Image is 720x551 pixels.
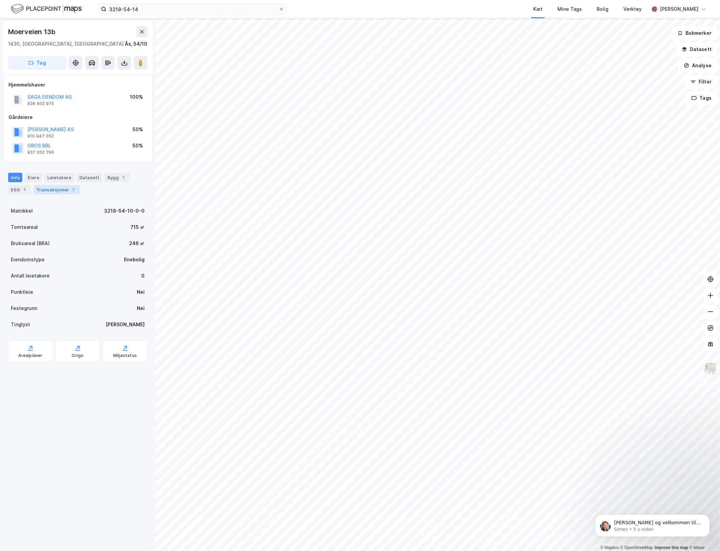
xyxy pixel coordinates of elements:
[106,320,145,329] div: [PERSON_NAME]
[27,150,54,155] div: 937 052 766
[106,4,279,14] input: Søk på adresse, matrikkel, gårdeiere, leietakere eller personer
[72,353,84,358] div: Origo
[704,362,717,375] img: Z
[678,59,717,72] button: Analyse
[8,26,56,37] div: Moerveien 13b
[137,288,145,296] div: Nei
[11,288,33,296] div: Punktleie
[11,207,33,215] div: Matrikkel
[11,256,45,264] div: Eiendomstype
[27,101,54,106] div: 936 602 975
[70,186,77,193] div: 7
[29,20,116,52] span: [PERSON_NAME] og velkommen til Newsec Maps, [PERSON_NAME] det er du lurer på så er det bare å ta ...
[533,5,543,13] div: Kart
[8,40,124,48] div: 1430, [GEOGRAPHIC_DATA], [GEOGRAPHIC_DATA]
[113,353,137,358] div: Miljøstatus
[620,545,653,550] a: OpenStreetMap
[105,173,130,182] div: Bygg
[130,223,145,231] div: 715 ㎡
[27,134,54,139] div: 910 947 052
[8,173,22,182] div: Info
[11,239,50,247] div: Bruksareal (BRA)
[600,545,619,550] a: Mapbox
[11,304,37,312] div: Festegrunn
[104,207,145,215] div: 3218-54-10-0-0
[29,26,117,32] p: Message from Simen, sent 5 u siden
[685,75,717,89] button: Filter
[11,272,50,280] div: Antall leietakere
[132,125,143,134] div: 50%
[597,5,609,13] div: Bolig
[129,239,145,247] div: 246 ㎡
[8,56,66,70] button: Tag
[45,173,74,182] div: Leietakere
[141,272,145,280] div: 0
[672,26,717,40] button: Bokmerker
[623,5,642,13] div: Verktøy
[655,545,688,550] a: Improve this map
[8,185,31,194] div: ESG
[33,185,80,194] div: Transaksjoner
[130,93,143,101] div: 100%
[18,353,42,358] div: Arealplaner
[585,500,720,548] iframe: Intercom notifications melding
[125,40,147,48] div: Ås, 54/10
[8,81,147,89] div: Hjemmelshaver
[124,256,145,264] div: Enebolig
[77,173,102,182] div: Datasett
[8,113,147,121] div: Gårdeiere
[137,304,145,312] div: Nei
[120,174,127,181] div: 1
[11,223,38,231] div: Tomteareal
[676,43,717,56] button: Datasett
[11,3,82,15] img: logo.f888ab2527a4732fd821a326f86c7f29.svg
[686,91,717,105] button: Tags
[660,5,698,13] div: [PERSON_NAME]
[132,142,143,150] div: 50%
[11,320,30,329] div: Tinglyst
[25,173,42,182] div: Eiere
[557,5,582,13] div: Mine Tags
[21,186,28,193] div: 1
